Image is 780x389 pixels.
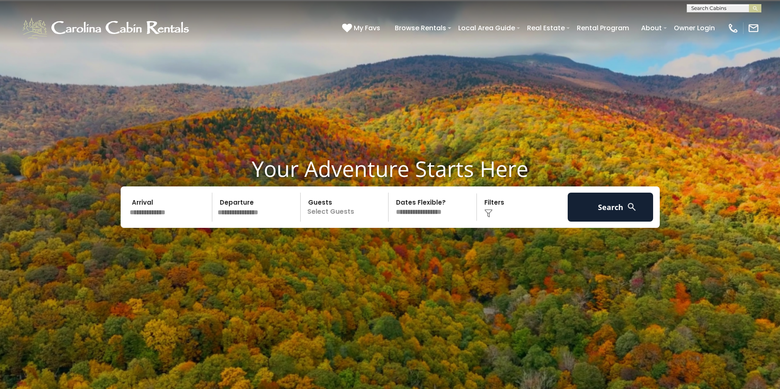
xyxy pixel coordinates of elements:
h1: Your Adventure Starts Here [6,156,774,181]
img: phone-regular-white.png [727,22,739,34]
img: mail-regular-white.png [748,22,759,34]
img: filter--v1.png [484,209,493,217]
a: Owner Login [670,21,719,35]
img: search-regular-white.png [627,202,637,212]
img: White-1-1-2.png [21,16,193,41]
a: Real Estate [523,21,569,35]
a: Local Area Guide [454,21,519,35]
a: Rental Program [573,21,633,35]
p: Select Guests [303,193,389,222]
a: My Favs [342,23,382,34]
button: Search [568,193,654,222]
span: My Favs [354,23,380,33]
a: About [637,21,666,35]
a: Browse Rentals [391,21,450,35]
